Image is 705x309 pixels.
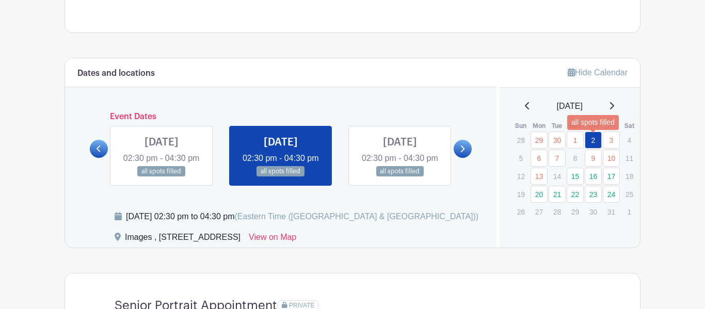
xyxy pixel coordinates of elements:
[603,150,620,167] a: 10
[512,168,530,184] p: 12
[289,302,315,309] span: PRIVATE
[568,68,628,77] a: Hide Calendar
[549,150,566,167] a: 7
[512,150,530,166] p: 5
[585,204,602,220] p: 30
[603,204,620,220] p: 31
[567,186,584,203] a: 22
[549,168,566,184] p: 14
[512,121,530,131] th: Sun
[621,204,638,220] p: 1
[531,132,548,149] a: 29
[512,132,530,148] p: 28
[549,204,566,220] p: 28
[531,150,548,167] a: 6
[567,150,584,166] p: 8
[621,132,638,148] p: 4
[585,132,602,149] a: 2
[234,212,478,221] span: (Eastern Time ([GEOGRAPHIC_DATA] & [GEOGRAPHIC_DATA]))
[126,210,478,223] div: [DATE] 02:30 pm to 04:30 pm
[531,168,548,185] a: 13
[512,204,530,220] p: 26
[548,121,566,131] th: Tue
[585,150,602,167] a: 9
[567,204,584,220] p: 29
[621,186,638,202] p: 25
[620,121,638,131] th: Sat
[585,186,602,203] a: 23
[567,132,584,149] a: 1
[621,150,638,166] p: 11
[603,186,620,203] a: 24
[557,100,583,112] span: [DATE]
[125,231,241,248] div: Images , [STREET_ADDRESS]
[531,186,548,203] a: 20
[549,186,566,203] a: 21
[549,132,566,149] a: 30
[603,168,620,185] a: 17
[603,132,620,149] a: 3
[249,231,296,248] a: View on Map
[530,121,548,131] th: Mon
[585,168,602,185] a: 16
[531,204,548,220] p: 27
[621,168,638,184] p: 18
[77,69,155,78] h6: Dates and locations
[512,186,530,202] p: 19
[567,168,584,185] a: 15
[567,115,619,130] div: all spots filled
[108,112,454,122] h6: Event Dates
